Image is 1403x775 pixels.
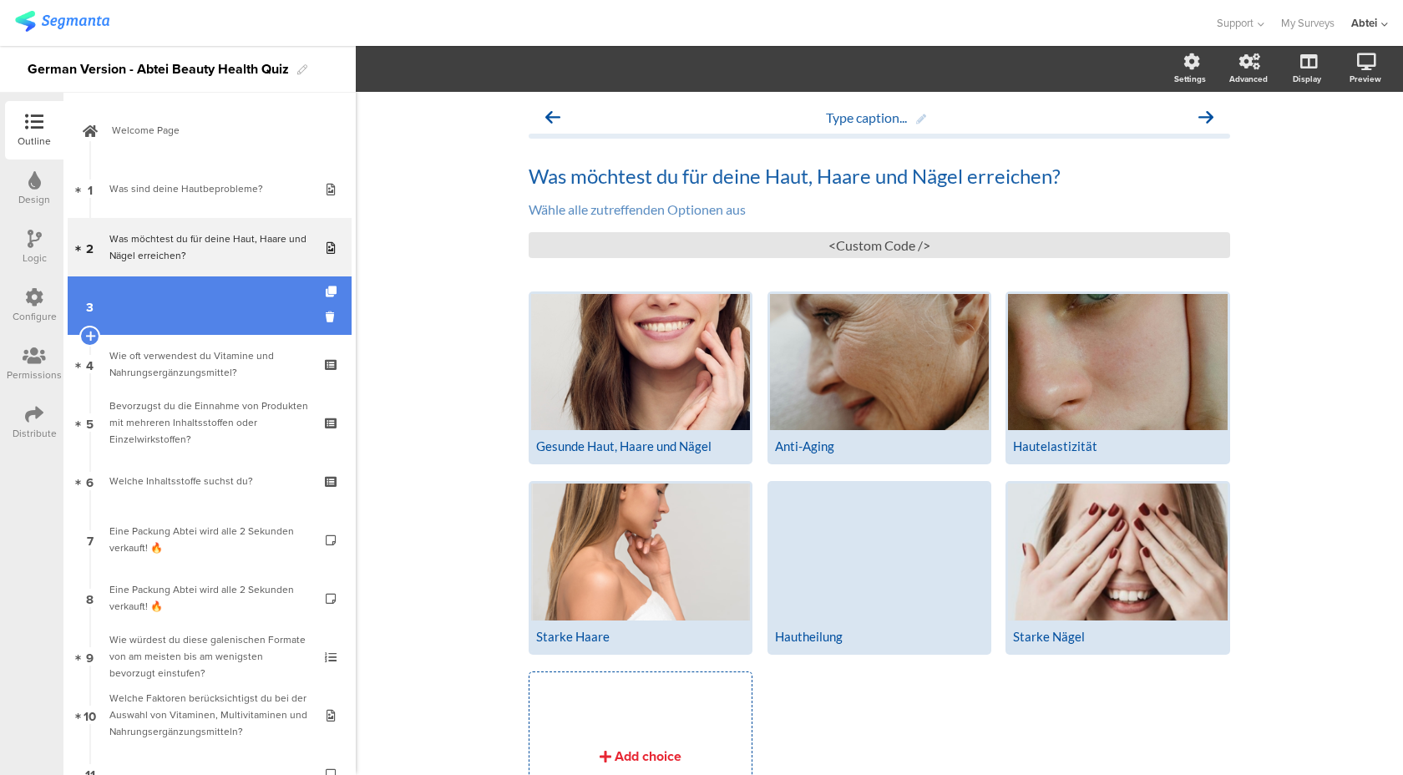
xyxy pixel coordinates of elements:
[1293,73,1321,85] div: Display
[1351,15,1377,31] div: Abtei
[326,309,340,325] i: Delete
[68,452,352,510] a: 6 Welche Inhaltsstoffe suchst du?
[86,296,94,315] span: 3
[1350,73,1381,85] div: Preview
[109,631,309,681] div: Wie würdest du diese galenischen Formate von am meisten bis am wenigsten bevorzugt einstufen?
[109,690,309,740] div: Welche Faktoren berücksichtigst du bei der Auswahl von Vitaminen, Multivitaminen und Nahrungsergä...
[68,569,352,627] a: 8 Eine Packung Abtei wird alle 2 Sekunden verkauft! 🔥
[326,286,340,297] i: Duplicate
[112,122,326,139] span: Welcome Page
[68,101,352,160] a: Welcome Page
[68,276,352,335] a: 3
[826,109,907,125] span: Type caption...
[13,309,57,324] div: Configure
[68,218,352,276] a: 2 Was möchtest du für deine Haut, Haare und Nägel erreichen?
[529,232,1230,258] div: <Custom Code />
[1174,73,1206,85] div: Settings
[68,627,352,686] a: 9 Wie würdest du diese galenischen Formate von am meisten bis am wenigsten bevorzugt einstufen?
[775,629,984,644] div: Hautheilung
[109,398,309,448] div: Bevorzugst du die Einnahme von Produkten mit mehreren Inhaltsstoffen oder Einzelwirkstoffen?
[109,473,309,489] div: Welche Inhaltsstoffe suchst du?
[109,347,309,381] div: Wie oft verwendest du Vitamine und Nahrungsergänzungsmittel?
[88,180,93,198] span: 1
[86,355,94,373] span: 4
[18,134,51,149] div: Outline
[775,438,984,453] div: Anti-Aging
[109,581,309,615] div: Eine Packung Abtei wird alle 2 Sekunden verkauft! 🔥
[87,530,94,549] span: 7
[68,393,352,452] a: 5 Bevorzugst du die Einnahme von Produkten mit mehreren Inhaltsstoffen oder Einzelwirkstoffen?
[86,647,94,666] span: 9
[7,367,62,382] div: Permissions
[1013,629,1222,644] div: Starke Nägel
[68,686,352,744] a: 10 Welche Faktoren berücksichtigst du bei der Auswahl von Vitaminen, Multivitaminen und Nahrungse...
[86,589,94,607] span: 8
[68,335,352,393] a: 4 Wie oft verwendest du Vitamine und Nahrungsergänzungsmittel?
[1013,438,1222,453] div: Hautelastizität
[28,56,289,83] div: German Version - Abtei Beauty Health Quiz
[86,472,94,490] span: 6
[68,160,352,218] a: 1 Was sind deine Hautbeprobleme?
[536,438,745,453] div: Gesunde Haut, Haare und Nägel
[23,251,47,266] div: Logic
[15,11,109,32] img: segmanta logo
[615,747,681,766] div: Add choice
[1229,73,1268,85] div: Advanced
[529,201,1230,217] p: Wähle alle zutreffenden Optionen aus
[18,192,50,207] div: Design
[109,230,309,264] div: Was möchtest du für deine Haut, Haare und Nägel erreichen?
[86,238,94,256] span: 2
[84,706,96,724] span: 10
[109,523,309,556] div: Eine Packung Abtei wird alle 2 Sekunden verkauft! 🔥
[109,180,309,197] div: Was sind deine Hautbeprobleme?
[1217,15,1254,31] span: Support
[86,413,94,432] span: 5
[529,164,1230,189] p: Was möchtest du für deine Haut, Haare und Nägel erreichen?
[13,426,57,441] div: Distribute
[68,510,352,569] a: 7 Eine Packung Abtei wird alle 2 Sekunden verkauft! 🔥
[536,629,745,644] div: Starke Haare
